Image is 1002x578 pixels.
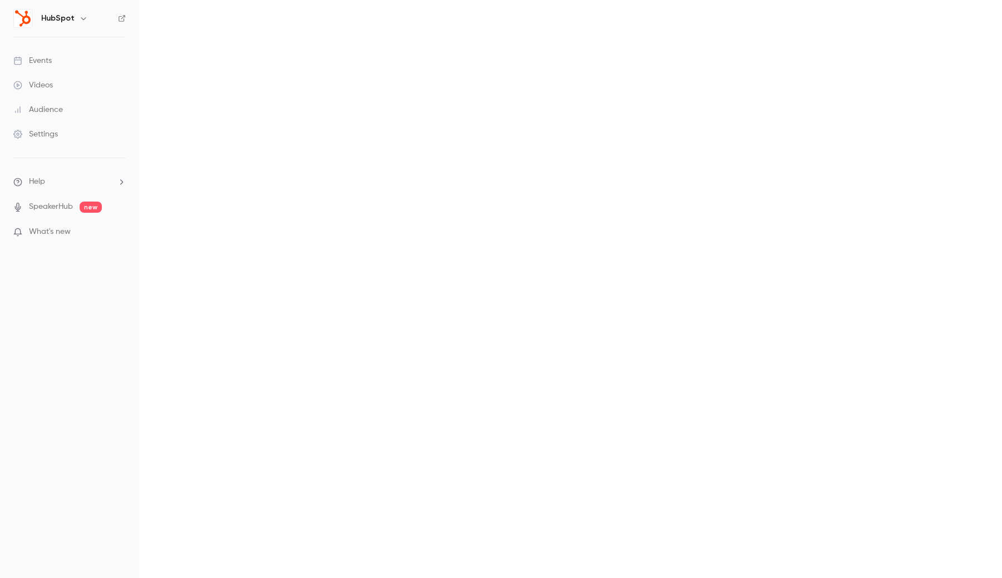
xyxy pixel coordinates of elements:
h6: HubSpot [41,13,75,24]
div: Settings [13,129,58,140]
img: HubSpot [14,9,32,27]
a: SpeakerHub [29,201,73,213]
li: help-dropdown-opener [13,176,126,188]
div: Videos [13,80,53,91]
span: new [80,202,102,213]
div: Events [13,55,52,66]
div: Audience [13,104,63,115]
span: What's new [29,226,71,238]
span: Help [29,176,45,188]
